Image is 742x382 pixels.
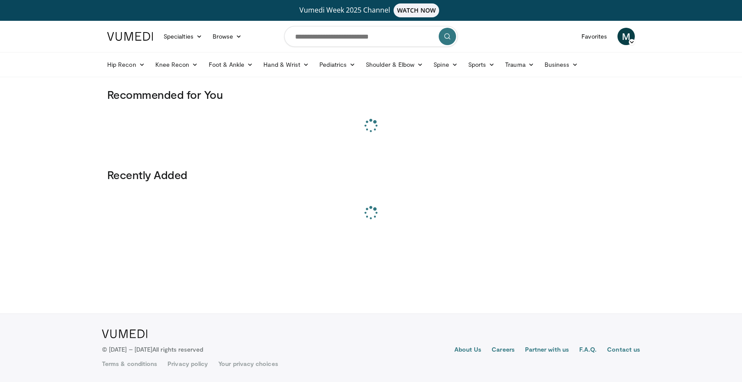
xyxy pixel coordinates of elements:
[492,345,515,356] a: Careers
[428,56,463,73] a: Spine
[102,56,150,73] a: Hip Recon
[463,56,500,73] a: Sports
[539,56,584,73] a: Business
[361,56,428,73] a: Shoulder & Elbow
[167,359,208,368] a: Privacy policy
[525,345,569,356] a: Partner with us
[150,56,204,73] a: Knee Recon
[576,28,612,45] a: Favorites
[107,88,635,101] h3: Recommended for You
[258,56,314,73] a: Hand & Wrist
[617,28,635,45] a: M
[158,28,207,45] a: Specialties
[207,28,247,45] a: Browse
[102,359,157,368] a: Terms & conditions
[314,56,361,73] a: Pediatrics
[107,168,635,182] h3: Recently Added
[394,3,440,17] span: WATCH NOW
[102,345,204,354] p: © [DATE] – [DATE]
[454,345,482,356] a: About Us
[102,330,148,338] img: VuMedi Logo
[152,346,203,353] span: All rights reserved
[500,56,539,73] a: Trauma
[607,345,640,356] a: Contact us
[579,345,597,356] a: F.A.Q.
[107,32,153,41] img: VuMedi Logo
[218,359,278,368] a: Your privacy choices
[108,3,634,17] a: Vumedi Week 2025 ChannelWATCH NOW
[284,26,458,47] input: Search topics, interventions
[204,56,259,73] a: Foot & Ankle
